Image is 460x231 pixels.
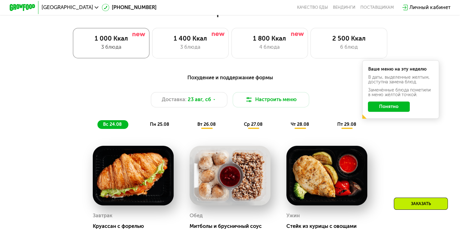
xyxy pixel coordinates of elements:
div: Заменённые блюда пометили в меню жёлтой точкой. [368,88,433,97]
div: 3 блюда [159,43,222,51]
div: Личный кабинет [409,4,450,12]
div: 1 800 Ккал [238,35,301,42]
span: чт 28.08 [291,122,309,127]
span: ср 27.08 [244,122,263,127]
div: Стейк из курицы с овощами [286,223,373,229]
div: Похудение и поддержание формы [41,74,419,82]
div: Митболы и брусничный соус [190,223,276,229]
a: Вендинги [333,5,355,10]
div: Заказать [394,198,448,210]
div: поставщикам [360,5,394,10]
div: 4 блюда [238,43,301,51]
div: 6 блюд [317,43,381,51]
span: 23 авг, сб [188,96,211,104]
div: Ужин [286,211,300,221]
span: Доставка: [162,96,186,104]
div: 1 000 Ккал [80,35,143,42]
div: 3 блюда [80,43,143,51]
button: Настроить меню [233,92,309,107]
span: пн 25.08 [150,122,169,127]
div: Ваше меню на эту неделю [368,67,433,71]
a: Качество еды [297,5,328,10]
div: Завтрак [93,211,112,221]
span: пт 29.08 [337,122,356,127]
a: [PHONE_NUMBER] [102,4,157,12]
div: 2 500 Ккал [317,35,381,42]
span: вт 26.08 [197,122,216,127]
div: Обед [190,211,203,221]
span: [GEOGRAPHIC_DATA] [42,5,93,10]
div: Круассан с форелью [93,223,179,229]
span: вс 24.08 [103,122,122,127]
div: 1 400 Ккал [159,35,222,42]
button: Понятно [368,101,410,112]
div: В даты, выделенные желтым, доступна замена блюд. [368,75,433,84]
